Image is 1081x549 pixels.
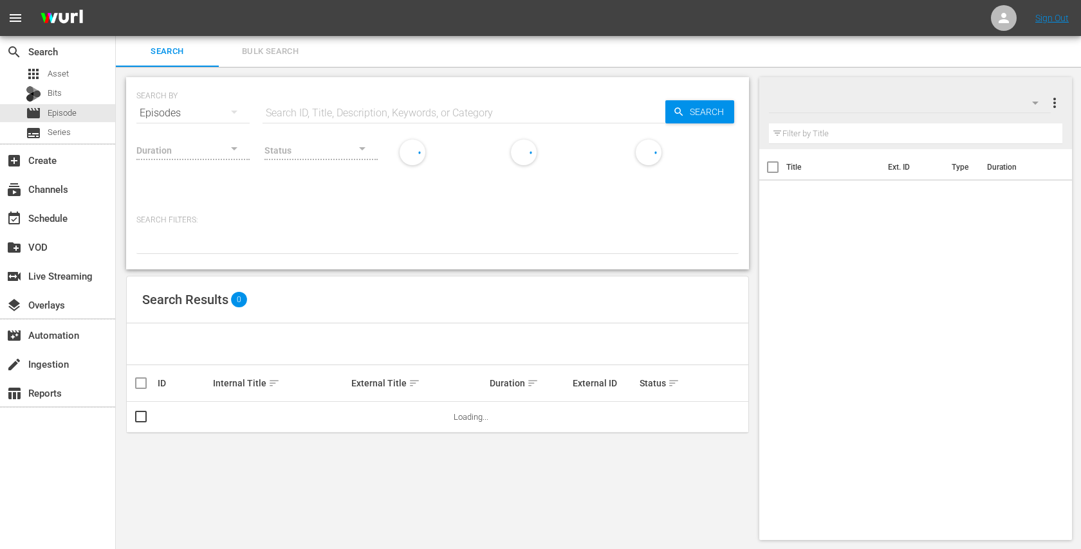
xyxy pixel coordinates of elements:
div: Episodes [136,95,250,131]
span: 0 [231,292,247,307]
div: Duration [490,375,569,391]
span: Schedule [6,211,22,226]
span: sort [268,377,280,389]
span: Search [124,44,211,59]
span: Live Streaming [6,269,22,284]
img: ans4CAIJ8jUAAAAAAAAAAAAAAAAAAAAAAAAgQb4GAAAAAAAAAAAAAAAAAAAAAAAAJMjXAAAAAAAAAAAAAAAAAAAAAAAAgAT5G... [31,3,93,33]
div: External Title [351,375,486,391]
th: Title [786,149,880,185]
span: Search [685,100,734,123]
span: VOD [6,240,22,255]
button: Search [665,100,734,123]
span: Overlays [6,298,22,313]
span: Series [26,125,41,141]
span: Automation [6,328,22,343]
div: Internal Title [213,375,347,391]
span: Series [48,126,71,139]
a: Sign Out [1035,13,1069,23]
span: Search [6,44,22,60]
span: Asset [48,67,69,80]
span: Bulk Search [226,44,314,59]
span: Create [6,153,22,168]
span: Ingestion [6,357,22,372]
span: sort [668,377,679,389]
th: Ext. ID [880,149,945,185]
span: Channels [6,182,22,197]
p: Search Filters: [136,215,739,226]
span: Reports [6,386,22,401]
span: Episode [26,105,41,121]
span: sort [409,377,420,389]
div: External ID [573,378,635,388]
span: Episode [48,107,77,120]
div: Bits [26,86,41,102]
span: Search Results [142,292,228,307]
span: Loading... [454,412,488,422]
span: sort [527,377,539,389]
span: menu [8,10,23,26]
span: Bits [48,87,62,100]
th: Type [944,149,979,185]
div: ID [158,378,209,388]
span: Asset [26,66,41,82]
div: Status [640,375,691,391]
span: more_vert [1047,95,1062,111]
button: more_vert [1047,87,1062,118]
th: Duration [979,149,1057,185]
